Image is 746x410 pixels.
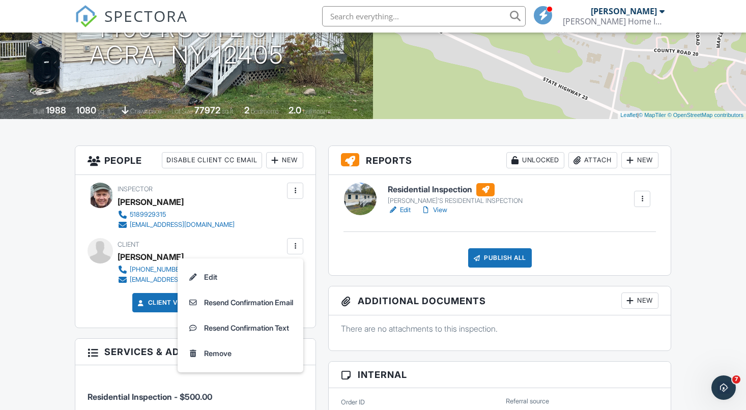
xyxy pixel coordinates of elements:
div: 1988 [46,105,66,115]
div: [PERSON_NAME] [118,194,184,210]
a: Resend Confirmation Text [184,315,297,341]
div: Thomsen Home Inspections [563,16,665,26]
a: © OpenStreetMap contributors [668,112,743,118]
div: [PERSON_NAME] [118,249,184,265]
h3: Internal [329,362,671,388]
div: Publish All [468,248,532,268]
div: Attach [568,152,617,168]
div: [PERSON_NAME]'S RESIDENTIAL INSPECTION [388,197,523,205]
div: New [621,292,658,309]
div: | [618,111,746,120]
div: 5189929315 [130,211,166,219]
a: Edit [388,205,411,215]
h3: Additional Documents [329,286,671,315]
span: Built [33,107,44,115]
p: There are no attachments to this inspection. [341,323,658,334]
img: The Best Home Inspection Software - Spectora [75,5,97,27]
div: New [266,152,303,168]
div: 2 [244,105,249,115]
h3: Services & Add ons [75,339,316,365]
div: 1080 [76,105,96,115]
span: crawlspace [130,107,162,115]
a: Edit [184,265,297,290]
div: New [621,152,658,168]
a: [EMAIL_ADDRESS][DOMAIN_NAME] [118,220,235,230]
a: SPECTORA [75,14,188,35]
div: [EMAIL_ADDRESS][DOMAIN_NAME] [130,221,235,229]
span: 7 [732,375,740,384]
span: Residential Inspection - $500.00 [88,392,212,402]
span: sq. ft. [98,107,112,115]
span: Lot Size [171,107,193,115]
div: 77972 [194,105,220,115]
a: Resend Confirmation Email [184,290,297,315]
a: [PHONE_NUMBER] [118,265,235,275]
div: Disable Client CC Email [162,152,262,168]
a: View [421,205,447,215]
h3: Reports [329,146,671,175]
span: SPECTORA [104,5,188,26]
span: Inspector [118,185,153,193]
span: sq.ft. [222,107,235,115]
span: Client [118,241,139,248]
h3: People [75,146,316,175]
div: [PHONE_NUMBER] [130,266,185,274]
a: Leaflet [620,112,637,118]
iframe: Intercom live chat [711,375,736,400]
a: Remove [184,341,297,366]
h1: 1406 Route 31 Acra, Ny 12405 [90,15,284,69]
div: Remove [204,347,232,360]
div: Unlocked [506,152,564,168]
a: 5189929315 [118,210,235,220]
a: Client View [136,298,190,308]
span: bathrooms [303,107,332,115]
a: Residential Inspection [PERSON_NAME]'S RESIDENTIAL INSPECTION [388,183,523,206]
h6: Residential Inspection [388,183,523,196]
div: [PERSON_NAME] [591,6,657,16]
input: Search everything... [322,6,526,26]
label: Referral source [506,397,549,406]
a: [EMAIL_ADDRESS][DOMAIN_NAME] [118,275,235,285]
div: [EMAIL_ADDRESS][DOMAIN_NAME] [130,276,235,284]
div: 2.0 [289,105,301,115]
label: Order ID [341,398,365,407]
a: © MapTiler [639,112,666,118]
span: bedrooms [251,107,279,115]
